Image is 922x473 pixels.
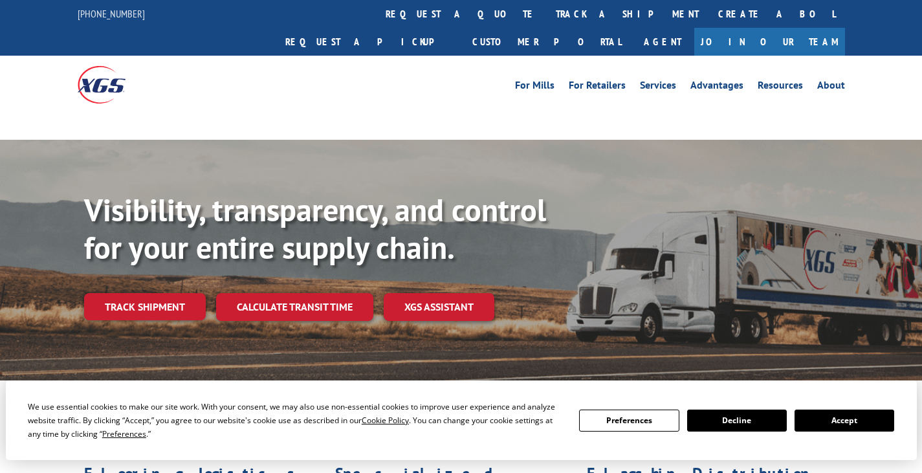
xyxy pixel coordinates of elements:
a: For Retailers [569,80,626,94]
a: Join Our Team [694,28,845,56]
a: About [817,80,845,94]
a: Advantages [690,80,743,94]
span: Cookie Policy [362,415,409,426]
a: For Mills [515,80,554,94]
div: Cookie Consent Prompt [6,380,917,460]
a: Agent [631,28,694,56]
a: Customer Portal [463,28,631,56]
button: Accept [795,410,894,432]
b: Visibility, transparency, and control for your entire supply chain. [84,190,546,267]
span: Preferences [102,428,146,439]
div: We use essential cookies to make our site work. With your consent, we may also use non-essential ... [28,400,564,441]
a: Resources [758,80,803,94]
a: Track shipment [84,293,206,320]
a: Services [640,80,676,94]
button: Decline [687,410,787,432]
a: [PHONE_NUMBER] [78,7,145,20]
a: XGS ASSISTANT [384,293,494,321]
button: Preferences [579,410,679,432]
a: Request a pickup [276,28,463,56]
a: Calculate transit time [216,293,373,321]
